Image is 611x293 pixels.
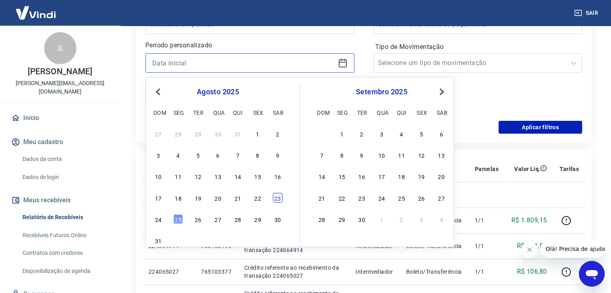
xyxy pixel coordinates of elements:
[244,264,343,280] p: Crédito referente ao recebimento da transação 224065027
[541,240,605,258] iframe: Mensagem da empresa
[357,107,366,117] div: ter
[514,165,540,173] p: Valor Líq.
[174,193,183,202] div: Choose segunda-feira, 18 de agosto de 2025
[316,87,448,97] div: setembro 2025
[253,129,262,138] div: Choose sexta-feira, 1 de agosto de 2025
[213,214,223,224] div: Choose quarta-feira, 27 de agosto de 2025
[44,32,76,64] div: B
[10,191,110,209] button: Meus recebíveis
[397,214,407,224] div: Choose quinta-feira, 2 de outubro de 2025
[153,150,163,160] div: Choose domingo, 3 de agosto de 2025
[406,268,462,276] p: Boleto/Transferência
[193,214,203,224] div: Choose terça-feira, 26 de agosto de 2025
[357,214,366,224] div: Choose terça-feira, 30 de setembro de 2025
[213,150,223,160] div: Choose quarta-feira, 6 de agosto de 2025
[437,87,446,97] button: Next Month
[377,150,386,160] div: Choose quarta-feira, 10 de setembro de 2025
[153,236,163,245] div: Choose domingo, 31 de agosto de 2025
[193,150,203,160] div: Choose terça-feira, 5 de agosto de 2025
[153,87,163,97] button: Previous Month
[417,107,426,117] div: sex
[356,268,393,276] p: Intermediador
[153,214,163,224] div: Choose domingo, 24 de agosto de 2025
[213,171,223,181] div: Choose quarta-feira, 13 de agosto de 2025
[417,150,426,160] div: Choose sexta-feira, 12 de setembro de 2025
[19,151,110,167] a: Dados da conta
[317,150,327,160] div: Choose domingo, 7 de setembro de 2025
[475,216,499,224] p: 1/1
[337,214,347,224] div: Choose segunda-feira, 29 de setembro de 2025
[153,171,163,181] div: Choose domingo, 10 de agosto de 2025
[357,193,366,202] div: Choose terça-feira, 23 de setembro de 2025
[19,245,110,261] a: Contratos com credores
[153,129,163,138] div: Choose domingo, 27 de julho de 2025
[357,129,366,138] div: Choose terça-feira, 2 de setembro de 2025
[5,6,67,12] span: Olá! Precisa de ajuda?
[6,79,114,96] p: [PERSON_NAME][EMAIL_ADDRESS][DOMAIN_NAME]
[499,121,582,134] button: Aplicar filtros
[397,150,407,160] div: Choose quinta-feira, 11 de setembro de 2025
[273,236,282,245] div: Choose sábado, 6 de setembro de 2025
[397,107,407,117] div: qui
[475,242,499,250] p: 1/1
[213,236,223,245] div: Choose quarta-feira, 3 de setembro de 2025
[417,171,426,181] div: Choose sexta-feira, 19 de setembro de 2025
[174,171,183,181] div: Choose segunda-feira, 11 de agosto de 2025
[28,67,92,76] p: [PERSON_NAME]
[174,236,183,245] div: Choose segunda-feira, 1 de setembro de 2025
[377,129,386,138] div: Choose quarta-feira, 3 de setembro de 2025
[437,150,446,160] div: Choose sábado, 13 de setembro de 2025
[337,107,347,117] div: seg
[357,150,366,160] div: Choose terça-feira, 9 de setembro de 2025
[417,129,426,138] div: Choose sexta-feira, 5 de setembro de 2025
[193,193,203,202] div: Choose terça-feira, 19 de agosto de 2025
[273,214,282,224] div: Choose sábado, 30 de agosto de 2025
[201,268,231,276] p: 765103377
[193,236,203,245] div: Choose terça-feira, 2 de setembro de 2025
[19,209,110,226] a: Relatório de Recebíveis
[233,193,243,202] div: Choose quinta-feira, 21 de agosto de 2025
[19,227,110,244] a: Recebíveis Futuros Online
[273,107,282,117] div: sab
[253,150,262,160] div: Choose sexta-feira, 8 de agosto de 2025
[253,171,262,181] div: Choose sexta-feira, 15 de agosto de 2025
[213,193,223,202] div: Choose quarta-feira, 20 de agosto de 2025
[193,171,203,181] div: Choose terça-feira, 12 de agosto de 2025
[511,216,547,225] p: R$ 1.809,15
[174,150,183,160] div: Choose segunda-feira, 4 de agosto de 2025
[253,107,262,117] div: sex
[10,0,62,25] img: Vindi
[317,214,327,224] div: Choose domingo, 28 de setembro de 2025
[377,107,386,117] div: qua
[233,214,243,224] div: Choose quinta-feira, 28 de agosto de 2025
[253,193,262,202] div: Choose sexta-feira, 22 de agosto de 2025
[152,87,283,97] div: agosto 2025
[377,171,386,181] div: Choose quarta-feira, 17 de setembro de 2025
[517,241,547,251] p: R$ 161,50
[317,193,327,202] div: Choose domingo, 21 de setembro de 2025
[153,193,163,202] div: Choose domingo, 17 de agosto de 2025
[19,169,110,185] a: Dados de login
[397,193,407,202] div: Choose quinta-feira, 25 de setembro de 2025
[437,193,446,202] div: Choose sábado, 27 de setembro de 2025
[437,129,446,138] div: Choose sábado, 6 de setembro de 2025
[213,129,223,138] div: Choose quarta-feira, 30 de julho de 2025
[174,214,183,224] div: Choose segunda-feira, 25 de agosto de 2025
[377,193,386,202] div: Choose quarta-feira, 24 de setembro de 2025
[437,171,446,181] div: Choose sábado, 20 de setembro de 2025
[145,41,354,50] p: Período personalizado
[437,107,446,117] div: sab
[317,129,327,138] div: Choose domingo, 31 de agosto de 2025
[317,171,327,181] div: Choose domingo, 14 de setembro de 2025
[174,107,183,117] div: seg
[397,129,407,138] div: Choose quinta-feira, 4 de setembro de 2025
[253,236,262,245] div: Choose sexta-feira, 5 de setembro de 2025
[233,171,243,181] div: Choose quinta-feira, 14 de agosto de 2025
[521,242,537,258] iframe: Fechar mensagem
[233,129,243,138] div: Choose quinta-feira, 31 de julho de 2025
[273,193,282,202] div: Choose sábado, 23 de agosto de 2025
[213,107,223,117] div: qua
[153,107,163,117] div: dom
[152,128,283,246] div: month 2025-08
[475,268,499,276] p: 1/1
